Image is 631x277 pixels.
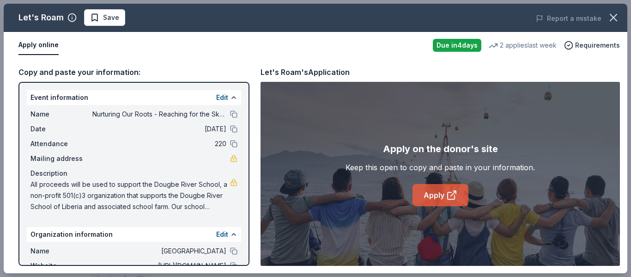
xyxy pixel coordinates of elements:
[27,227,241,242] div: Organization information
[564,40,620,51] button: Requirements
[92,109,226,120] span: Nurturing Our Roots - Reaching for the Sky Dougbe River School Gala 2025
[30,138,92,149] span: Attendance
[27,90,241,105] div: Event information
[92,260,226,271] span: [URL][DOMAIN_NAME]
[216,92,228,103] button: Edit
[346,162,535,173] div: Keep this open to copy and paste in your information.
[261,66,350,78] div: Let's Roam's Application
[30,109,92,120] span: Name
[30,123,92,135] span: Date
[383,142,498,156] div: Apply on the donor's site
[92,246,226,257] span: [GEOGRAPHIC_DATA]
[536,13,601,24] button: Report a mistake
[18,66,249,78] div: Copy and paste your information:
[18,10,64,25] div: Let's Roam
[18,36,59,55] button: Apply online
[433,39,481,52] div: Due in 4 days
[84,9,125,26] button: Save
[92,123,226,135] span: [DATE]
[30,260,92,271] span: Website
[92,138,226,149] span: 220
[413,184,468,206] a: Apply
[30,153,92,164] span: Mailing address
[489,40,557,51] div: 2 applies last week
[575,40,620,51] span: Requirements
[30,179,230,212] span: All proceeds will be used to support the Dougbe River School, a non-profit 501(c)3 organization t...
[216,229,228,240] button: Edit
[30,168,237,179] div: Description
[30,246,92,257] span: Name
[103,12,119,23] span: Save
